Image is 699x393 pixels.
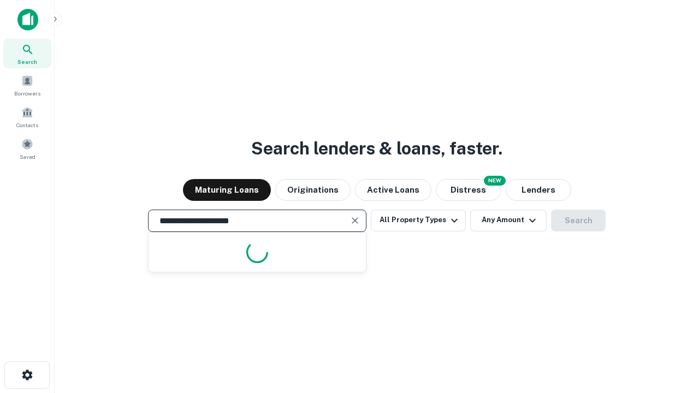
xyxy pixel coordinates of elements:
button: Maturing Loans [183,179,271,201]
span: Contacts [16,121,38,129]
a: Search [3,39,51,68]
button: Originations [275,179,351,201]
span: Saved [20,152,35,161]
a: Contacts [3,102,51,132]
a: Saved [3,134,51,163]
button: Lenders [506,179,571,201]
iframe: Chat Widget [644,306,699,358]
img: capitalize-icon.png [17,9,38,31]
span: Borrowers [14,89,40,98]
button: Search distressed loans with lien and other non-mortgage details. [436,179,501,201]
span: Search [17,57,37,66]
button: Active Loans [355,179,431,201]
a: Borrowers [3,70,51,100]
h3: Search lenders & loans, faster. [251,135,502,162]
button: Any Amount [470,210,547,231]
button: All Property Types [371,210,466,231]
div: NEW [484,176,506,186]
button: Clear [347,213,363,228]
